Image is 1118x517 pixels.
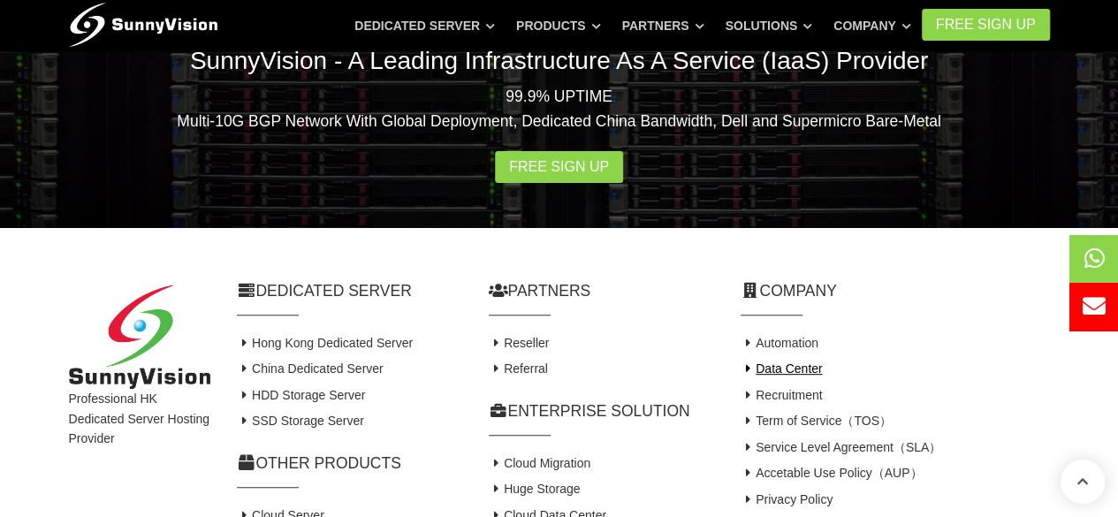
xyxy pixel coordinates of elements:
[741,466,923,480] a: Accetable Use Policy（AUP）
[725,10,812,42] a: Solutions
[69,285,210,390] img: SunnyVision Limited
[489,482,581,496] a: Huge Storage
[489,280,714,302] h2: Partners
[237,414,364,428] a: SSD Storage Server
[741,414,892,428] a: Term of Service（TOS）
[741,361,823,376] a: Data Center
[237,388,366,402] a: HDD Storage Server
[69,84,1050,133] p: 99.9% UPTIME Multi-10G BGP Network With Global Deployment, Dedicated China Bandwidth, Dell and Su...
[741,280,1050,302] h2: Company
[833,10,911,42] a: Company
[741,492,833,506] a: Privacy Policy
[622,10,704,42] a: Partners
[489,361,548,376] a: Referral
[489,400,714,422] h2: Enterprise Solution
[354,10,495,42] a: Dedicated Server
[922,9,1050,41] a: FREE Sign Up
[741,388,823,402] a: Recruitment
[237,452,462,475] h2: Other Products
[237,361,384,376] a: China Dedicated Server
[495,151,623,183] a: Free Sign Up
[69,43,1050,78] h2: SunnyVision - A Leading Infrastructure As A Service (IaaS) Provider
[237,280,462,302] h2: Dedicated Server
[237,336,414,350] a: Hong Kong Dedicated Server
[489,456,591,470] a: Cloud Migration
[489,336,550,350] a: Reseller
[516,10,601,42] a: Products
[741,336,818,350] a: Automation
[741,440,942,454] a: Service Level Agreement（SLA）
